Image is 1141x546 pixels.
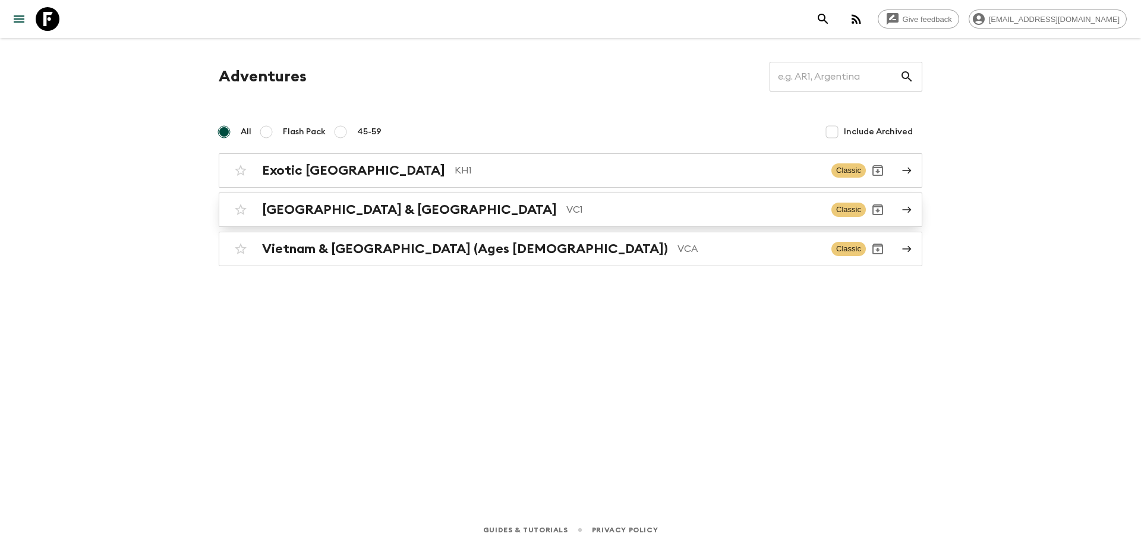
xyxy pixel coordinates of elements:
a: Guides & Tutorials [483,523,568,536]
button: Archive [866,198,890,222]
a: Give feedback [878,10,959,29]
div: [EMAIL_ADDRESS][DOMAIN_NAME] [969,10,1127,29]
span: [EMAIL_ADDRESS][DOMAIN_NAME] [982,15,1126,24]
h2: Vietnam & [GEOGRAPHIC_DATA] (Ages [DEMOGRAPHIC_DATA]) [262,241,668,257]
p: VC1 [566,203,822,217]
button: menu [7,7,31,31]
span: Classic [831,203,866,217]
input: e.g. AR1, Argentina [770,60,900,93]
span: Classic [831,242,866,256]
span: Give feedback [896,15,959,24]
span: All [241,126,251,138]
button: search adventures [811,7,835,31]
span: Flash Pack [283,126,326,138]
p: KH1 [455,163,822,178]
a: Privacy Policy [592,523,658,536]
span: 45-59 [357,126,382,138]
span: Classic [831,163,866,178]
h2: [GEOGRAPHIC_DATA] & [GEOGRAPHIC_DATA] [262,202,557,217]
button: Archive [866,159,890,182]
button: Archive [866,237,890,261]
span: Include Archived [844,126,913,138]
p: VCA [677,242,822,256]
a: Exotic [GEOGRAPHIC_DATA]KH1ClassicArchive [219,153,922,188]
h1: Adventures [219,65,307,89]
a: [GEOGRAPHIC_DATA] & [GEOGRAPHIC_DATA]VC1ClassicArchive [219,192,922,227]
h2: Exotic [GEOGRAPHIC_DATA] [262,163,445,178]
a: Vietnam & [GEOGRAPHIC_DATA] (Ages [DEMOGRAPHIC_DATA])VCAClassicArchive [219,232,922,266]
